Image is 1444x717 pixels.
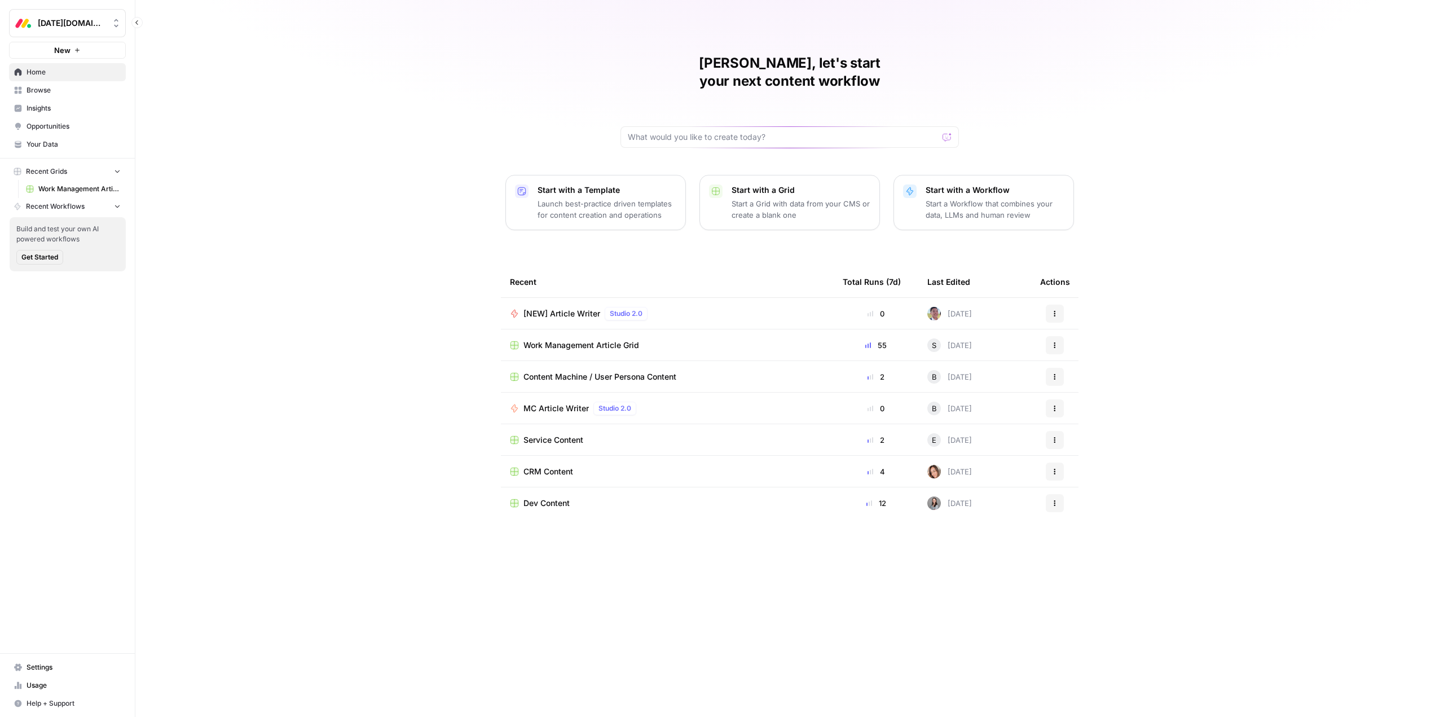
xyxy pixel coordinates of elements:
[843,340,909,351] div: 55
[510,371,825,382] a: Content Machine / User Persona Content
[16,250,63,265] button: Get Started
[927,370,972,384] div: [DATE]
[927,307,941,320] img: 99f2gcj60tl1tjps57nny4cf0tt1
[927,465,972,478] div: [DATE]
[932,340,936,351] span: S
[27,139,121,149] span: Your Data
[9,9,126,37] button: Workspace: Monday.com
[54,45,71,56] span: New
[932,371,937,382] span: B
[523,434,583,446] span: Service Content
[27,85,121,95] span: Browse
[628,131,938,143] input: What would you like to create today?
[1040,266,1070,297] div: Actions
[27,698,121,709] span: Help + Support
[927,402,972,415] div: [DATE]
[38,17,106,29] span: [DATE][DOMAIN_NAME]
[926,198,1064,221] p: Start a Workflow that combines your data, LLMs and human review
[21,180,126,198] a: Work Management Article Grid
[9,198,126,215] button: Recent Workflows
[26,166,67,177] span: Recent Grids
[610,309,642,319] span: Studio 2.0
[926,184,1064,196] p: Start with a Workflow
[843,308,909,319] div: 0
[9,694,126,712] button: Help + Support
[620,54,959,90] h1: [PERSON_NAME], let's start your next content workflow
[523,498,570,509] span: Dev Content
[932,434,936,446] span: E
[27,680,121,690] span: Usage
[927,338,972,352] div: [DATE]
[538,184,676,196] p: Start with a Template
[538,198,676,221] p: Launch best-practice driven templates for content creation and operations
[9,658,126,676] a: Settings
[9,81,126,99] a: Browse
[9,117,126,135] a: Opportunities
[927,307,972,320] div: [DATE]
[27,662,121,672] span: Settings
[523,340,639,351] span: Work Management Article Grid
[27,103,121,113] span: Insights
[523,371,676,382] span: Content Machine / User Persona Content
[843,403,909,414] div: 0
[510,340,825,351] a: Work Management Article Grid
[732,184,870,196] p: Start with a Grid
[9,676,126,694] a: Usage
[510,266,825,297] div: Recent
[510,498,825,509] a: Dev Content
[21,252,58,262] span: Get Started
[598,403,631,414] span: Studio 2.0
[843,266,901,297] div: Total Runs (7d)
[843,434,909,446] div: 2
[9,42,126,59] button: New
[505,175,686,230] button: Start with a TemplateLaunch best-practice driven templates for content creation and operations
[523,403,589,414] span: MC Article Writer
[9,135,126,153] a: Your Data
[843,371,909,382] div: 2
[27,121,121,131] span: Opportunities
[510,402,825,415] a: MC Article WriterStudio 2.0
[732,198,870,221] p: Start a Grid with data from your CMS or create a blank one
[9,163,126,180] button: Recent Grids
[927,266,970,297] div: Last Edited
[510,466,825,477] a: CRM Content
[927,496,941,510] img: 0wmu78au1lfo96q8ngo6yaddb54d
[27,67,121,77] span: Home
[927,433,972,447] div: [DATE]
[13,13,33,33] img: Monday.com Logo
[699,175,880,230] button: Start with a GridStart a Grid with data from your CMS or create a blank one
[510,307,825,320] a: [NEW] Article WriterStudio 2.0
[893,175,1074,230] button: Start with a WorkflowStart a Workflow that combines your data, LLMs and human review
[9,99,126,117] a: Insights
[9,63,126,81] a: Home
[932,403,937,414] span: B
[16,224,119,244] span: Build and test your own AI powered workflows
[510,434,825,446] a: Service Content
[26,201,85,212] span: Recent Workflows
[927,465,941,478] img: f4j2a8gdehmfhxivamqs4zmc90qq
[523,466,573,477] span: CRM Content
[927,496,972,510] div: [DATE]
[843,498,909,509] div: 12
[38,184,121,194] span: Work Management Article Grid
[843,466,909,477] div: 4
[523,308,600,319] span: [NEW] Article Writer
